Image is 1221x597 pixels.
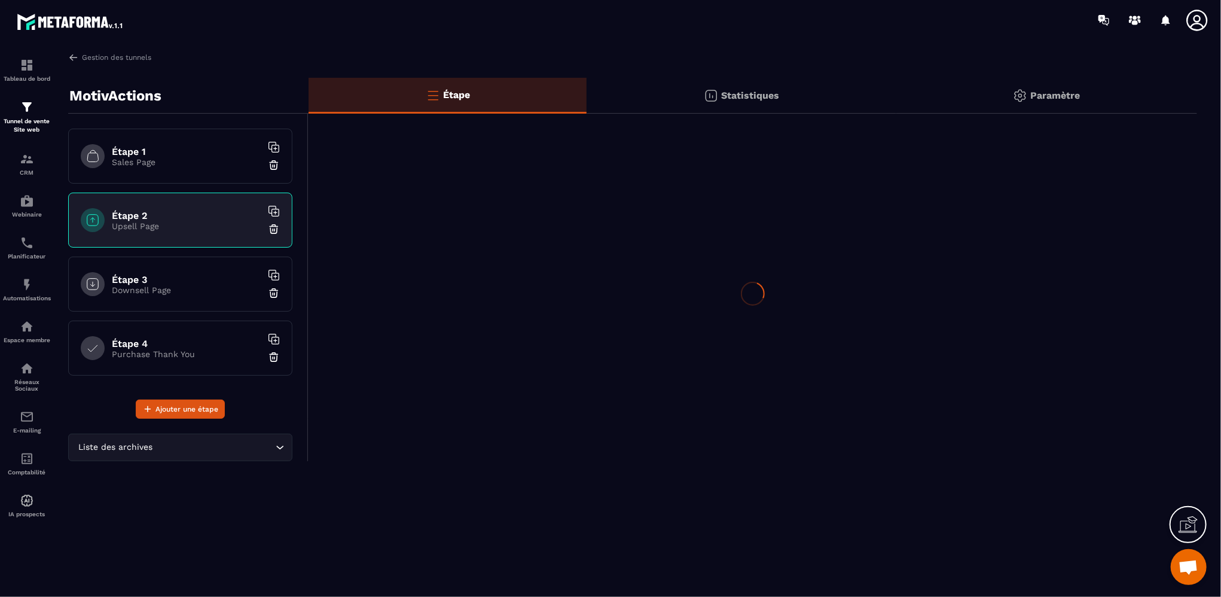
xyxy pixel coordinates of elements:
[3,511,51,517] p: IA prospects
[112,146,261,157] h6: Étape 1
[155,403,218,415] span: Ajouter une étape
[268,351,280,363] img: trash
[721,90,779,101] p: Statistiques
[3,295,51,301] p: Automatisations
[3,91,51,143] a: formationformationTunnel de vente Site web
[20,494,34,508] img: automations
[20,194,34,208] img: automations
[3,443,51,485] a: accountantaccountantComptabilité
[20,319,34,334] img: automations
[3,211,51,218] p: Webinaire
[17,11,124,32] img: logo
[3,401,51,443] a: emailemailE-mailing
[1171,549,1207,585] div: Ouvrir le chat
[3,427,51,434] p: E-mailing
[3,227,51,269] a: schedulerschedulerPlanificateur
[1030,90,1080,101] p: Paramètre
[76,441,155,454] span: Liste des archives
[155,441,273,454] input: Search for option
[3,469,51,476] p: Comptabilité
[112,274,261,285] h6: Étape 3
[68,434,292,461] div: Search for option
[68,52,79,63] img: arrow
[20,58,34,72] img: formation
[3,337,51,343] p: Espace membre
[20,152,34,166] img: formation
[704,89,718,103] img: stats.20deebd0.svg
[3,185,51,227] a: automationsautomationsWebinaire
[3,75,51,82] p: Tableau de bord
[3,310,51,352] a: automationsautomationsEspace membre
[268,287,280,299] img: trash
[3,117,51,134] p: Tunnel de vente Site web
[1013,89,1027,103] img: setting-gr.5f69749f.svg
[20,410,34,424] img: email
[3,143,51,185] a: formationformationCRM
[426,88,440,102] img: bars-o.4a397970.svg
[268,223,280,235] img: trash
[3,49,51,91] a: formationformationTableau de bord
[20,361,34,376] img: social-network
[3,379,51,392] p: Réseaux Sociaux
[136,400,225,419] button: Ajouter une étape
[68,52,151,63] a: Gestion des tunnels
[3,269,51,310] a: automationsautomationsAutomatisations
[69,84,161,108] p: MotivActions
[112,349,261,359] p: Purchase Thank You
[112,221,261,231] p: Upsell Page
[3,169,51,176] p: CRM
[20,452,34,466] img: accountant
[112,338,261,349] h6: Étape 4
[20,278,34,292] img: automations
[112,285,261,295] p: Downsell Page
[3,253,51,260] p: Planificateur
[268,159,280,171] img: trash
[112,157,261,167] p: Sales Page
[443,89,470,100] p: Étape
[3,352,51,401] a: social-networksocial-networkRéseaux Sociaux
[20,100,34,114] img: formation
[112,210,261,221] h6: Étape 2
[20,236,34,250] img: scheduler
